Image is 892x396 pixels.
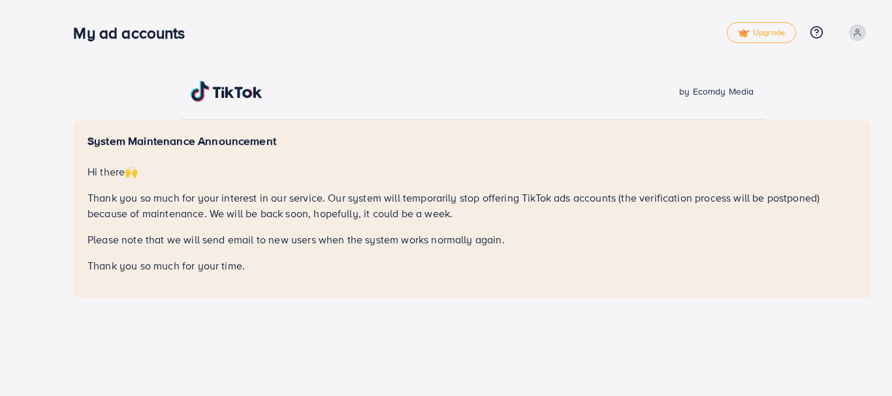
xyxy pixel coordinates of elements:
span: 🙌 [125,164,138,179]
p: Please note that we will send email to new users when the system works normally again. [88,232,857,247]
span: by Ecomdy Media [679,85,754,98]
a: tickUpgrade [727,22,796,43]
h3: My ad accounts [73,23,195,42]
p: Thank you so much for your time. [88,258,857,273]
img: TikTok [191,81,263,102]
h5: System Maintenance Announcement [88,134,857,148]
p: Thank you so much for your interest in our service. Our system will temporarily stop offering Tik... [88,190,857,221]
span: Upgrade [738,28,785,38]
img: tick [738,29,749,38]
p: Hi there [88,164,857,179]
